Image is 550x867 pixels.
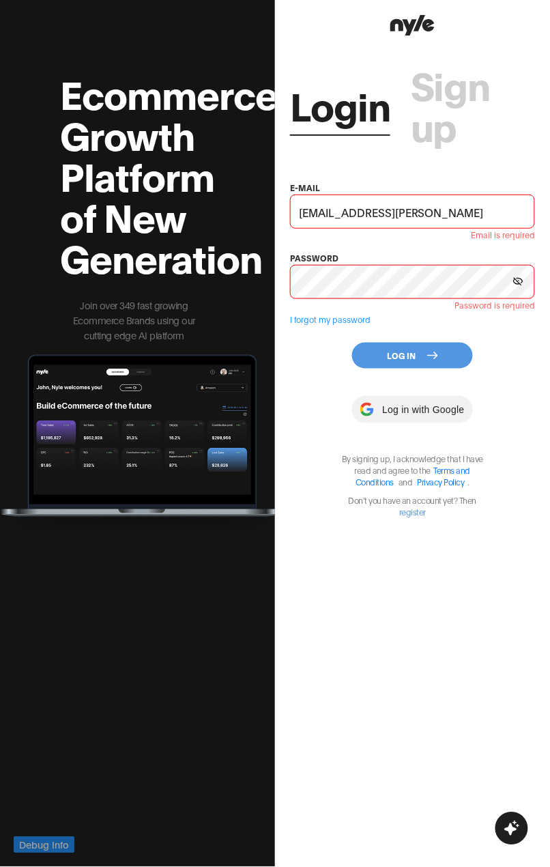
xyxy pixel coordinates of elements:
p: Don't you have an account yet? Then [334,495,491,518]
p: Join over 349 fast growing Ecommerce Brands using our cutting edge AI platform [60,298,208,343]
span: and [395,477,416,487]
a: Login [290,84,390,125]
h2: Ecommerce Growth Platform of New Generation [60,72,208,277]
div: Email is required [290,229,535,242]
a: I forgot my password [290,314,371,324]
a: Terms and Conditions [356,466,470,487]
a: Sign up [411,63,535,145]
button: Log In [352,343,473,369]
a: Privacy Policy [418,477,465,487]
p: By signing up, I acknowledge that I have read and agree to the . [334,453,491,488]
span: Debug Info [19,838,69,853]
div: Password is required [290,299,535,312]
label: password [290,253,338,263]
button: Debug Info [14,837,74,853]
label: e-mail [290,182,320,193]
button: Log in with Google [352,396,472,423]
a: register [399,507,426,517]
